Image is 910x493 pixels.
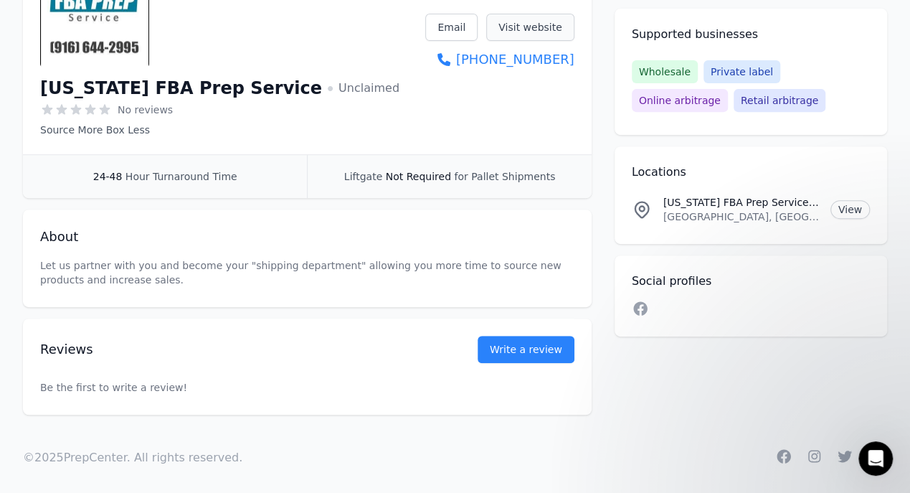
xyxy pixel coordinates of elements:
[40,339,432,360] h2: Reviews
[454,171,555,182] span: for Pallet Shipments
[632,273,870,290] h2: Social profiles
[703,60,780,83] span: Private label
[858,441,893,476] iframe: Intercom live chat
[478,336,574,363] a: Write a review
[328,80,399,97] span: Unclaimed
[486,14,574,41] a: Visit website
[425,14,478,41] a: Email
[40,227,574,247] h2: About
[632,26,870,43] h2: Supported businesses
[386,171,451,182] span: Not Required
[425,50,574,70] a: [PHONE_NUMBER]
[40,77,322,100] h1: [US_STATE] FBA Prep Service
[23,449,242,466] p: © 2025 PrepCenter. All rights reserved.
[734,89,825,112] span: Retail arbitrage
[118,103,173,117] span: No reviews
[40,123,399,137] p: Source More Box Less
[125,171,237,182] span: Hour Turnaround Time
[632,60,698,83] span: Wholesale
[344,171,382,182] span: Liftgate
[40,258,574,287] p: Let us partner with you and become your "shipping department" allowing you more time to source ne...
[632,164,870,181] h2: Locations
[93,171,123,182] span: 24-48
[663,195,819,210] p: [US_STATE] FBA Prep Service Location
[632,89,728,112] span: Online arbitrage
[830,200,870,219] a: View
[663,210,819,224] p: [GEOGRAPHIC_DATA], [GEOGRAPHIC_DATA], [GEOGRAPHIC_DATA]
[40,352,574,423] p: Be the first to write a review!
